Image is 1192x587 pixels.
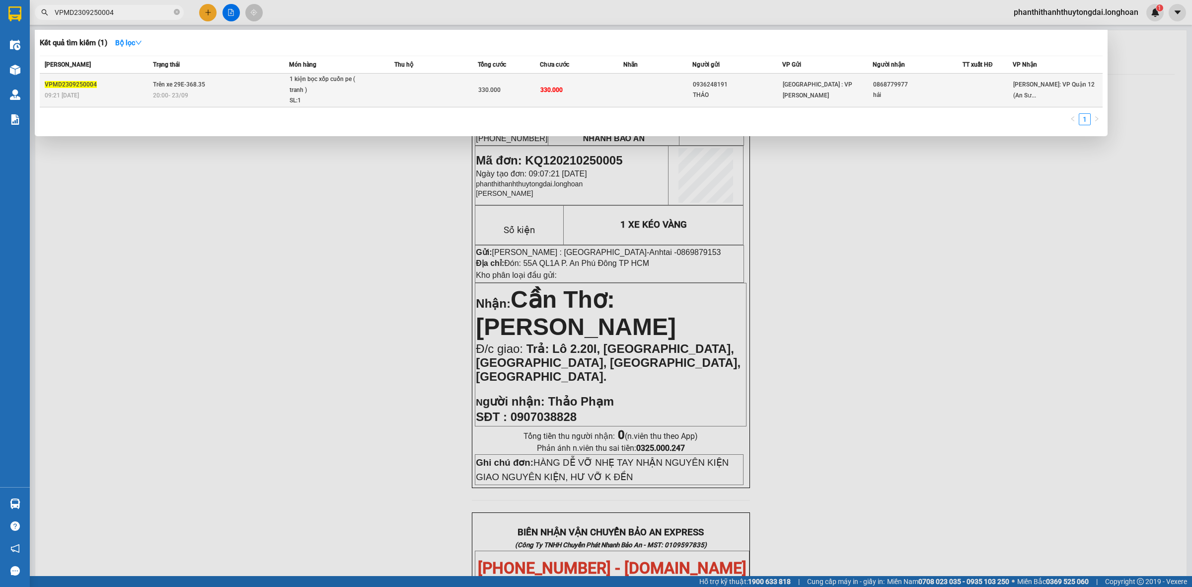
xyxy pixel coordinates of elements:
[45,81,97,88] span: VPMD2309250004
[153,61,180,68] span: Trạng thái
[693,90,782,100] div: THẢO
[873,61,905,68] span: Người nhận
[692,61,720,68] span: Người gửi
[10,544,20,553] span: notification
[1079,113,1091,125] li: 1
[478,86,501,93] span: 330.000
[8,6,21,21] img: logo-vxr
[394,61,413,68] span: Thu hộ
[1091,113,1103,125] button: right
[45,61,91,68] span: [PERSON_NAME]
[40,38,107,48] h3: Kết quả tìm kiếm ( 1 )
[10,499,20,509] img: warehouse-icon
[1091,113,1103,125] li: Next Page
[107,35,150,51] button: Bộ lọcdown
[41,9,48,16] span: search
[290,95,364,106] div: SL: 1
[693,80,782,90] div: 0936248191
[10,40,20,50] img: warehouse-icon
[540,61,569,68] span: Chưa cước
[1094,116,1100,122] span: right
[1070,116,1076,122] span: left
[10,114,20,125] img: solution-icon
[289,61,316,68] span: Món hàng
[153,81,205,88] span: Trên xe 29E-368.35
[135,39,142,46] span: down
[540,86,563,93] span: 330.000
[174,8,180,17] span: close-circle
[478,61,506,68] span: Tổng cước
[10,521,20,531] span: question-circle
[1067,113,1079,125] li: Previous Page
[1079,114,1090,125] a: 1
[963,61,993,68] span: TT xuất HĐ
[115,39,142,47] strong: Bộ lọc
[782,61,801,68] span: VP Gửi
[873,90,962,100] div: hải
[10,566,20,576] span: message
[55,7,172,18] input: Tìm tên, số ĐT hoặc mã đơn
[623,61,638,68] span: Nhãn
[873,80,962,90] div: 0868779977
[1067,113,1079,125] button: left
[290,74,364,95] div: 1 kiện bọc xốp cuốn pe ( tranh )
[1013,61,1037,68] span: VP Nhận
[10,89,20,100] img: warehouse-icon
[1013,81,1095,99] span: [PERSON_NAME]: VP Quận 12 (An Sư...
[153,92,188,99] span: 20:00 - 23/09
[10,65,20,75] img: warehouse-icon
[174,9,180,15] span: close-circle
[783,81,852,99] span: [GEOGRAPHIC_DATA] : VP [PERSON_NAME]
[45,92,79,99] span: 09:21 [DATE]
